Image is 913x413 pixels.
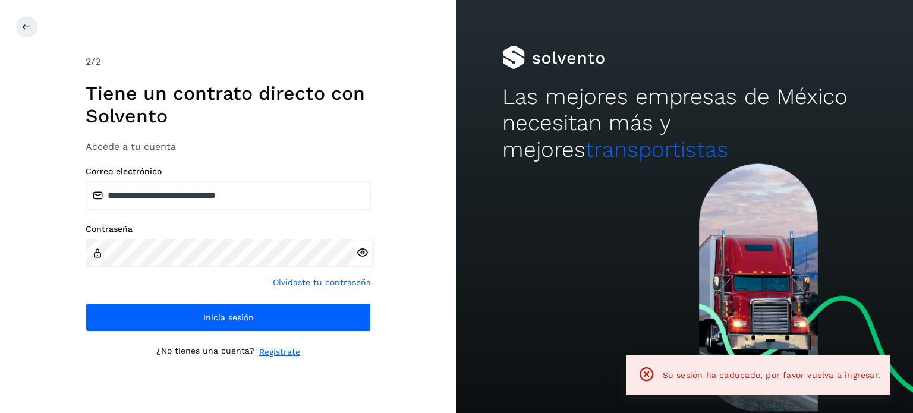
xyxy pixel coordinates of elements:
button: Inicia sesión [86,303,371,332]
label: Contraseña [86,224,371,234]
a: Olvidaste tu contraseña [273,276,371,289]
h2: Las mejores empresas de México necesitan más y mejores [502,84,867,163]
h1: Tiene un contrato directo con Solvento [86,82,371,128]
p: ¿No tienes una cuenta? [156,346,254,358]
div: /2 [86,55,371,69]
span: Inicia sesión [203,313,254,321]
a: Regístrate [259,346,300,358]
span: Su sesión ha caducado, por favor vuelva a ingresar. [663,370,880,380]
span: transportistas [585,137,728,162]
span: 2 [86,56,91,67]
h3: Accede a tu cuenta [86,141,371,152]
label: Correo electrónico [86,166,371,176]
